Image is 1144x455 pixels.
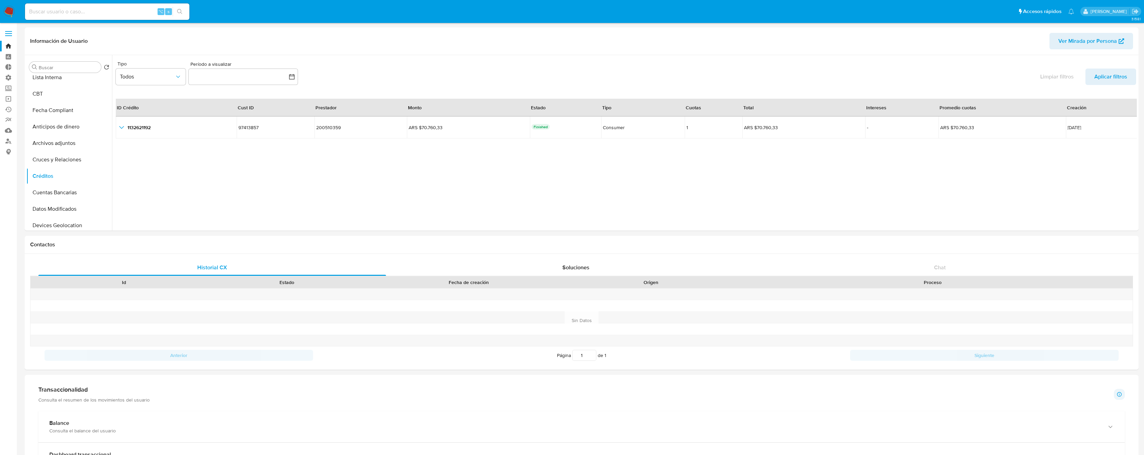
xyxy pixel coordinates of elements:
[1049,33,1133,49] button: Ver Mirada por Persona
[32,64,37,70] button: Buscar
[1023,8,1061,15] span: Accesos rápidos
[173,7,187,16] button: search-icon
[167,8,170,15] span: s
[26,201,112,217] button: Datos Modificados
[26,102,112,119] button: Fecha Compliant
[1091,8,1129,15] p: federico.luaces@mercadolibre.com
[26,184,112,201] button: Cuentas Bancarias
[605,352,606,359] span: 1
[25,7,189,16] input: Buscar usuario o caso...
[562,263,589,271] span: Soluciones
[30,38,88,45] h1: Información de Usuario
[158,8,163,15] span: ⌥
[26,151,112,168] button: Cruces y Relaciones
[210,279,364,286] div: Estado
[26,86,112,102] button: CBT
[26,135,112,151] button: Archivos adjuntos
[104,64,109,72] button: Volver al orden por defecto
[557,350,606,361] span: Página de
[373,279,564,286] div: Fecha de creación
[45,350,313,361] button: Anterior
[1132,8,1139,15] a: Salir
[737,279,1128,286] div: Proceso
[26,69,112,86] button: Lista Interna
[1068,9,1074,14] a: Notificaciones
[26,217,112,234] button: Devices Geolocation
[26,168,112,184] button: Créditos
[197,263,227,271] span: Historial CX
[934,263,946,271] span: Chat
[47,279,201,286] div: Id
[850,350,1119,361] button: Siguiente
[30,241,1133,248] h1: Contactos
[574,279,728,286] div: Origen
[1058,33,1117,49] span: Ver Mirada por Persona
[39,64,98,71] input: Buscar
[26,119,112,135] button: Anticipos de dinero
